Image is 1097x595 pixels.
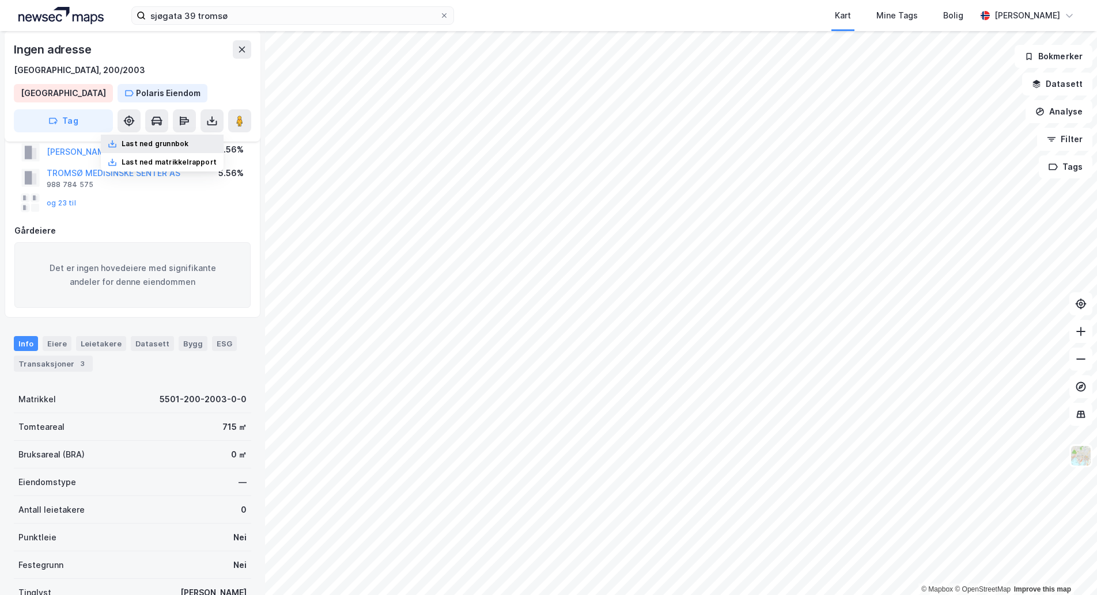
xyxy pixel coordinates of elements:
[18,392,56,406] div: Matrikkel
[1039,155,1092,178] button: Tags
[21,86,106,100] div: [GEOGRAPHIC_DATA]
[18,475,76,489] div: Eiendomstype
[212,336,237,351] div: ESG
[18,448,85,461] div: Bruksareal (BRA)
[18,503,85,517] div: Antall leietakere
[14,109,113,132] button: Tag
[876,9,918,22] div: Mine Tags
[122,139,188,148] div: Last ned grunnbok
[233,558,247,572] div: Nei
[18,420,65,434] div: Tomteareal
[122,158,217,167] div: Last ned matrikkelrapport
[1037,128,1092,151] button: Filter
[43,336,71,351] div: Eiere
[1014,585,1071,593] a: Improve this map
[179,336,207,351] div: Bygg
[18,7,104,24] img: logo.a4113a55bc3d86da70a041830d287a7e.svg
[955,585,1011,593] a: OpenStreetMap
[994,9,1060,22] div: [PERSON_NAME]
[131,336,174,351] div: Datasett
[14,63,145,77] div: [GEOGRAPHIC_DATA], 200/2003
[76,336,126,351] div: Leietakere
[146,7,440,24] input: Søk på adresse, matrikkel, gårdeiere, leietakere eller personer
[136,86,201,100] div: Polaris Eiendom
[14,40,93,59] div: Ingen adresse
[14,336,38,351] div: Info
[1026,100,1092,123] button: Analyse
[160,392,247,406] div: 5501-200-2003-0-0
[222,420,247,434] div: 715 ㎡
[18,531,56,544] div: Punktleie
[14,224,251,238] div: Gårdeiere
[218,143,244,157] div: 5.56%
[239,475,247,489] div: —
[1022,73,1092,96] button: Datasett
[1039,540,1097,595] div: Kontrollprogram for chat
[77,358,88,369] div: 3
[1070,445,1092,467] img: Z
[18,558,63,572] div: Festegrunn
[241,503,247,517] div: 0
[1039,540,1097,595] iframe: Chat Widget
[835,9,851,22] div: Kart
[14,356,93,372] div: Transaksjoner
[14,242,251,308] div: Det er ingen hovedeiere med signifikante andeler for denne eiendommen
[1015,45,1092,68] button: Bokmerker
[943,9,963,22] div: Bolig
[218,166,244,180] div: 5.56%
[231,448,247,461] div: 0 ㎡
[233,531,247,544] div: Nei
[921,585,953,593] a: Mapbox
[47,180,93,189] div: 988 784 575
